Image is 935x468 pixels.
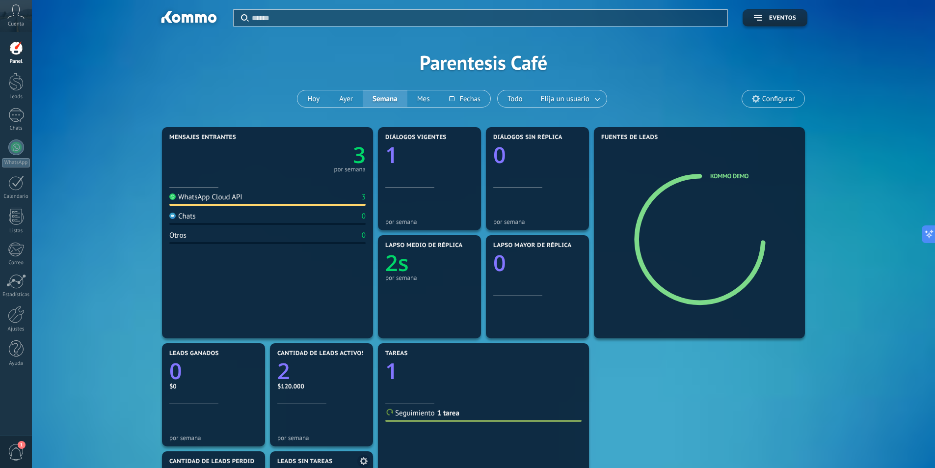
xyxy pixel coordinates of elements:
span: Diálogos vigentes [385,134,447,141]
button: Hoy [297,90,329,107]
a: Kommo Demo [710,172,748,180]
div: por semana [169,434,258,441]
text: 3 [353,140,366,170]
div: por semana [385,274,474,281]
span: Elija un usuario [539,92,591,106]
text: 0 [169,356,182,386]
button: Elija un usuario [533,90,607,107]
a: 3 [267,140,366,170]
button: Todo [498,90,533,107]
span: Eventos [769,15,796,22]
div: por semana [277,434,366,441]
div: Ajustes [2,326,30,332]
div: por semana [493,218,582,225]
img: Chats [169,213,176,219]
button: Ayer [329,90,363,107]
span: Mensajes entrantes [169,134,236,141]
text: 0 [493,248,506,278]
span: Lapso medio de réplica [385,242,463,249]
div: Correo [2,260,30,266]
button: Semana [363,90,407,107]
span: Cantidad de leads activos [277,350,365,357]
div: Leads [2,94,30,100]
span: Leads sin tareas [277,458,332,465]
span: Leads ganados [169,350,219,357]
div: Chats [169,212,196,221]
div: $0 [169,382,258,390]
div: Listas [2,228,30,234]
span: Tareas [385,350,408,357]
div: Calendario [2,193,30,200]
span: Configurar [762,95,795,103]
div: Ayuda [2,360,30,367]
div: por semana [385,218,474,225]
span: Diálogos sin réplica [493,134,562,141]
img: WhatsApp Cloud API [169,193,176,200]
span: Fuentes de leads [601,134,658,141]
div: Panel [2,58,30,65]
text: 2 [277,356,290,386]
span: Cantidad de leads perdidos [169,458,263,465]
div: 3 [362,193,366,202]
span: Lapso mayor de réplica [493,242,571,249]
text: 2s [385,248,409,278]
div: por semana [334,167,366,172]
span: Cuenta [8,21,24,28]
div: Otros [169,231,187,240]
div: Estadísticas [2,292,30,298]
div: 0 [362,231,366,240]
button: Fechas [439,90,490,107]
div: Chats [2,125,30,132]
a: 0 [169,356,258,386]
a: 1 [385,356,582,386]
a: 1 tarea [437,409,459,418]
a: 2 [277,356,366,386]
a: Seguimiento [385,409,435,418]
text: 0 [493,140,506,170]
div: $120.000 [277,382,366,390]
span: Seguimiento [395,409,435,418]
text: 1 [385,140,398,170]
span: 1 [18,441,26,449]
button: Mes [407,90,440,107]
text: 1 [385,356,398,386]
button: Eventos [743,9,807,27]
div: 0 [362,212,366,221]
div: WhatsApp Cloud API [169,193,242,202]
div: WhatsApp [2,158,30,167]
